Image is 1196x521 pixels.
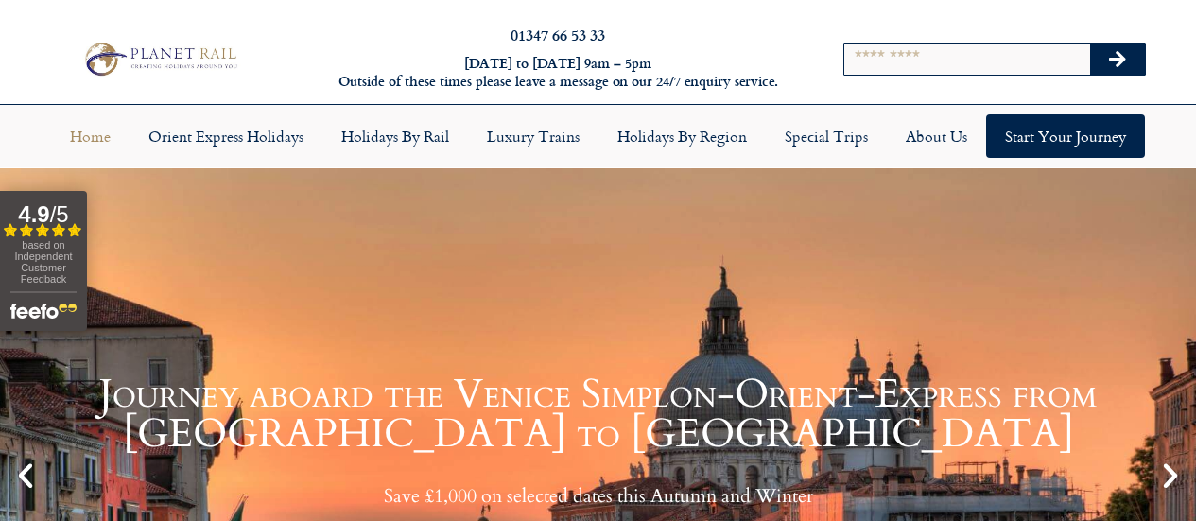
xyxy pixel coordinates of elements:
[78,39,241,78] img: Planet Rail Train Holidays Logo
[1154,460,1187,492] div: Next slide
[322,114,468,158] a: Holidays by Rail
[468,114,598,158] a: Luxury Trains
[511,24,605,45] a: 01347 66 53 33
[986,114,1145,158] a: Start your Journey
[51,114,130,158] a: Home
[47,374,1149,454] h1: Journey aboard the Venice Simplon-Orient-Express from [GEOGRAPHIC_DATA] to [GEOGRAPHIC_DATA]
[47,484,1149,508] p: Save £1,000 on selected dates this Autumn and Winter
[887,114,986,158] a: About Us
[9,460,42,492] div: Previous slide
[323,55,792,90] h6: [DATE] to [DATE] 9am – 5pm Outside of these times please leave a message on our 24/7 enquiry serv...
[9,114,1187,158] nav: Menu
[1090,44,1145,75] button: Search
[766,114,887,158] a: Special Trips
[130,114,322,158] a: Orient Express Holidays
[598,114,766,158] a: Holidays by Region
